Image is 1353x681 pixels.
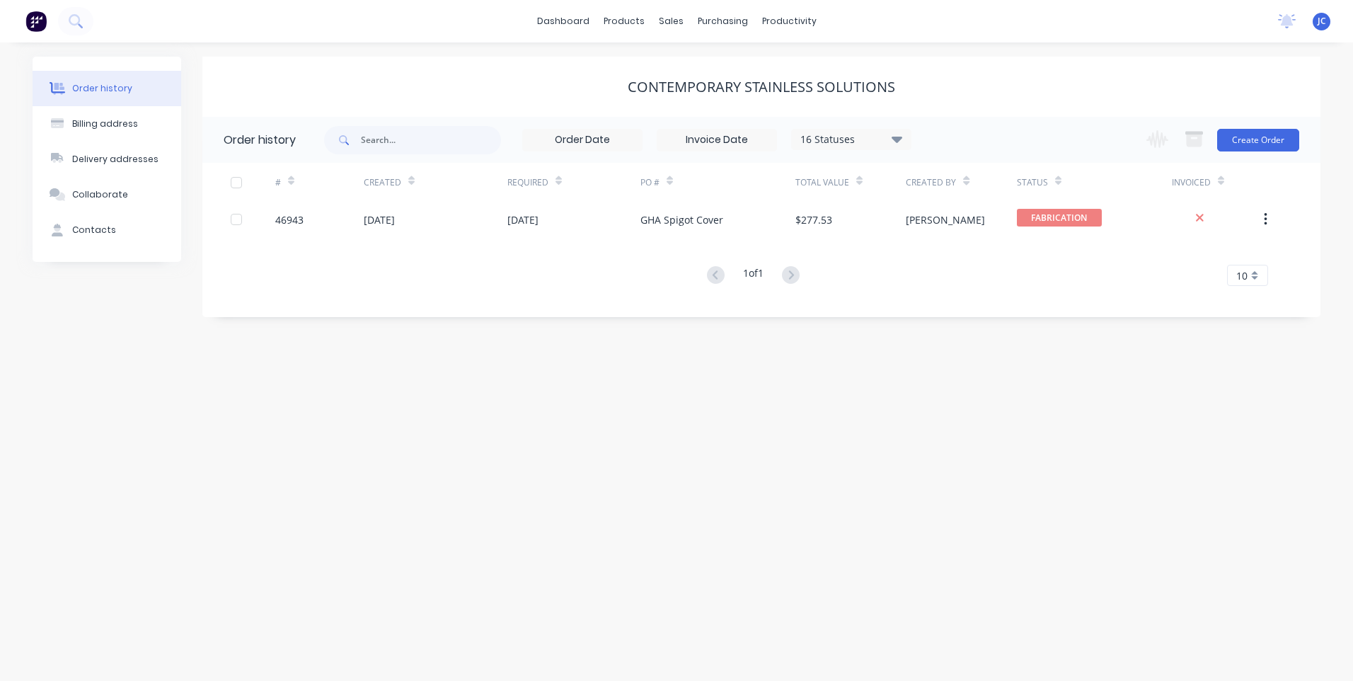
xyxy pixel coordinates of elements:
[224,132,296,149] div: Order history
[657,130,776,151] input: Invoice Date
[72,188,128,201] div: Collaborate
[640,163,795,202] div: PO #
[906,163,1016,202] div: Created By
[361,126,501,154] input: Search...
[743,265,764,286] div: 1 of 1
[597,11,652,32] div: products
[523,130,642,151] input: Order Date
[691,11,755,32] div: purchasing
[1017,176,1048,189] div: Status
[1236,268,1248,283] span: 10
[507,212,539,227] div: [DATE]
[72,82,132,95] div: Order history
[795,176,849,189] div: Total Value
[1017,163,1172,202] div: Status
[364,163,507,202] div: Created
[25,11,47,32] img: Factory
[275,163,364,202] div: #
[72,224,116,236] div: Contacts
[906,176,956,189] div: Created By
[72,118,138,130] div: Billing address
[792,132,911,147] div: 16 Statuses
[1217,129,1299,151] button: Create Order
[275,176,281,189] div: #
[364,212,395,227] div: [DATE]
[640,212,723,227] div: GHA Spigot Cover
[33,71,181,106] button: Order history
[1017,209,1102,227] span: FABRICATION
[33,106,181,142] button: Billing address
[906,212,985,227] div: [PERSON_NAME]
[33,212,181,248] button: Contacts
[530,11,597,32] a: dashboard
[275,212,304,227] div: 46943
[1318,15,1326,28] span: JC
[1172,176,1211,189] div: Invoiced
[33,177,181,212] button: Collaborate
[640,176,660,189] div: PO #
[755,11,824,32] div: productivity
[507,176,548,189] div: Required
[795,163,906,202] div: Total Value
[33,142,181,177] button: Delivery addresses
[652,11,691,32] div: sales
[364,176,401,189] div: Created
[795,212,832,227] div: $277.53
[628,79,895,96] div: CONTEMPORARY STAINLESS SOLUTIONS
[507,163,640,202] div: Required
[72,153,159,166] div: Delivery addresses
[1172,163,1260,202] div: Invoiced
